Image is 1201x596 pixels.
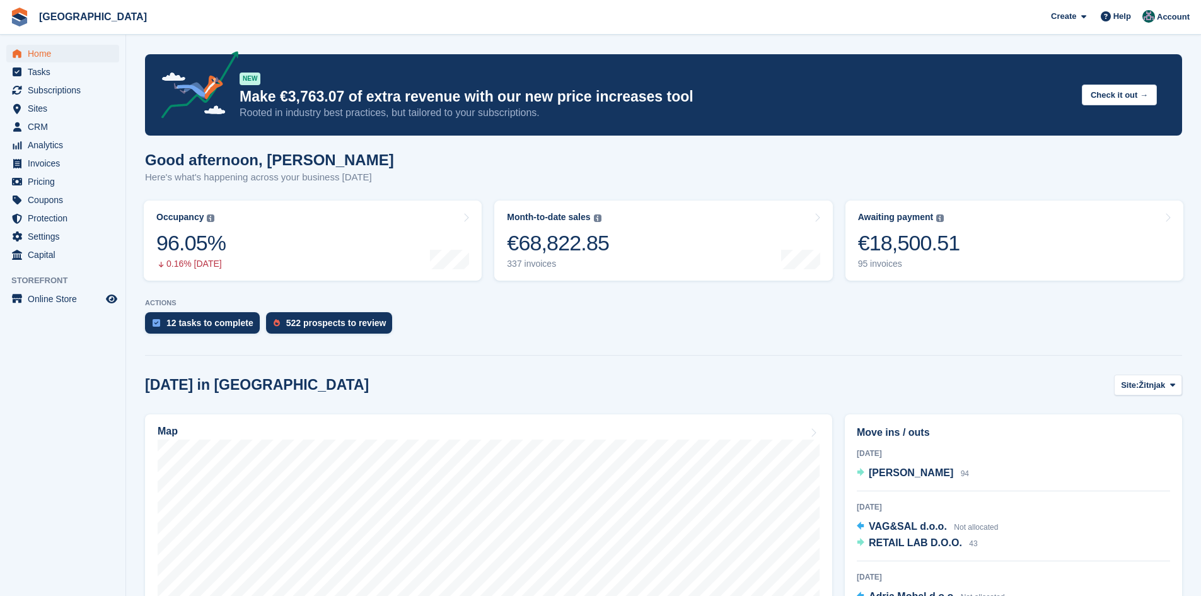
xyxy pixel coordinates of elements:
[207,214,214,222] img: icon-info-grey-7440780725fd019a000dd9b08b2336e03edf1995a4989e88bcd33f0948082b44.svg
[28,191,103,209] span: Coupons
[507,230,609,256] div: €68,822.85
[240,73,260,85] div: NEW
[6,173,119,190] a: menu
[858,212,934,223] div: Awaiting payment
[28,290,103,308] span: Online Store
[6,45,119,62] a: menu
[969,539,977,548] span: 43
[594,214,601,222] img: icon-info-grey-7440780725fd019a000dd9b08b2336e03edf1995a4989e88bcd33f0948082b44.svg
[6,228,119,245] a: menu
[28,63,103,81] span: Tasks
[151,51,239,123] img: price-adjustments-announcement-icon-8257ccfd72463d97f412b2fc003d46551f7dbcb40ab6d574587a9cd5c0d94...
[6,118,119,136] a: menu
[1051,10,1076,23] span: Create
[6,155,119,172] a: menu
[507,259,609,269] div: 337 invoices
[857,501,1170,513] div: [DATE]
[266,312,399,340] a: 522 prospects to review
[857,571,1170,583] div: [DATE]
[28,118,103,136] span: CRM
[153,319,160,327] img: task-75834270c22a3079a89374b754ae025e5fb1db73e45f91037f5363f120a921f8.svg
[869,467,953,478] span: [PERSON_NAME]
[274,319,280,327] img: prospect-51fa495bee0391a8d652442698ab0144808aea92771e9ea1ae160a38d050c398.svg
[11,274,125,287] span: Storefront
[158,426,178,437] h2: Map
[28,246,103,264] span: Capital
[10,8,29,26] img: stora-icon-8386f47178a22dfd0bd8f6a31ec36ba5ce8667c1dd55bd0f319d3a0aa187defe.svg
[28,100,103,117] span: Sites
[1113,10,1131,23] span: Help
[6,63,119,81] a: menu
[28,228,103,245] span: Settings
[286,318,386,328] div: 522 prospects to review
[857,535,978,552] a: RETAIL LAB D.O.O. 43
[104,291,119,307] a: Preview store
[845,201,1183,281] a: Awaiting payment €18,500.51 95 invoices
[869,537,962,548] span: RETAIL LAB D.O.O.
[6,290,119,308] a: menu
[156,230,226,256] div: 96.05%
[240,88,1072,106] p: Make €3,763.07 of extra revenue with our new price increases tool
[145,170,394,185] p: Here's what's happening across your business [DATE]
[6,81,119,99] a: menu
[145,377,369,394] h2: [DATE] in [GEOGRAPHIC_DATA]
[6,100,119,117] a: menu
[6,191,119,209] a: menu
[166,318,253,328] div: 12 tasks to complete
[857,519,998,535] a: VAG&SAL d.o.o. Not allocated
[6,209,119,227] a: menu
[6,136,119,154] a: menu
[961,469,969,478] span: 94
[145,299,1182,307] p: ACTIONS
[145,312,266,340] a: 12 tasks to complete
[1121,379,1139,392] span: Site:
[28,173,103,190] span: Pricing
[1082,85,1157,105] button: Check it out →
[858,230,960,256] div: €18,500.51
[1114,375,1182,395] button: Site: Žitnjak
[954,523,998,532] span: Not allocated
[28,136,103,154] span: Analytics
[936,214,944,222] img: icon-info-grey-7440780725fd019a000dd9b08b2336e03edf1995a4989e88bcd33f0948082b44.svg
[1139,379,1165,392] span: Žitnjak
[28,209,103,227] span: Protection
[240,106,1072,120] p: Rooted in industry best practices, but tailored to your subscriptions.
[869,521,947,532] span: VAG&SAL d.o.o.
[494,201,832,281] a: Month-to-date sales €68,822.85 337 invoices
[6,246,119,264] a: menu
[857,448,1170,459] div: [DATE]
[857,425,1170,440] h2: Move ins / outs
[507,212,590,223] div: Month-to-date sales
[28,81,103,99] span: Subscriptions
[28,45,103,62] span: Home
[156,259,226,269] div: 0.16% [DATE]
[145,151,394,168] h1: Good afternoon, [PERSON_NAME]
[144,201,482,281] a: Occupancy 96.05% 0.16% [DATE]
[1142,10,1155,23] img: Željko Gobac
[1157,11,1190,23] span: Account
[857,465,969,482] a: [PERSON_NAME] 94
[34,6,152,27] a: [GEOGRAPHIC_DATA]
[858,259,960,269] div: 95 invoices
[28,155,103,172] span: Invoices
[156,212,204,223] div: Occupancy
